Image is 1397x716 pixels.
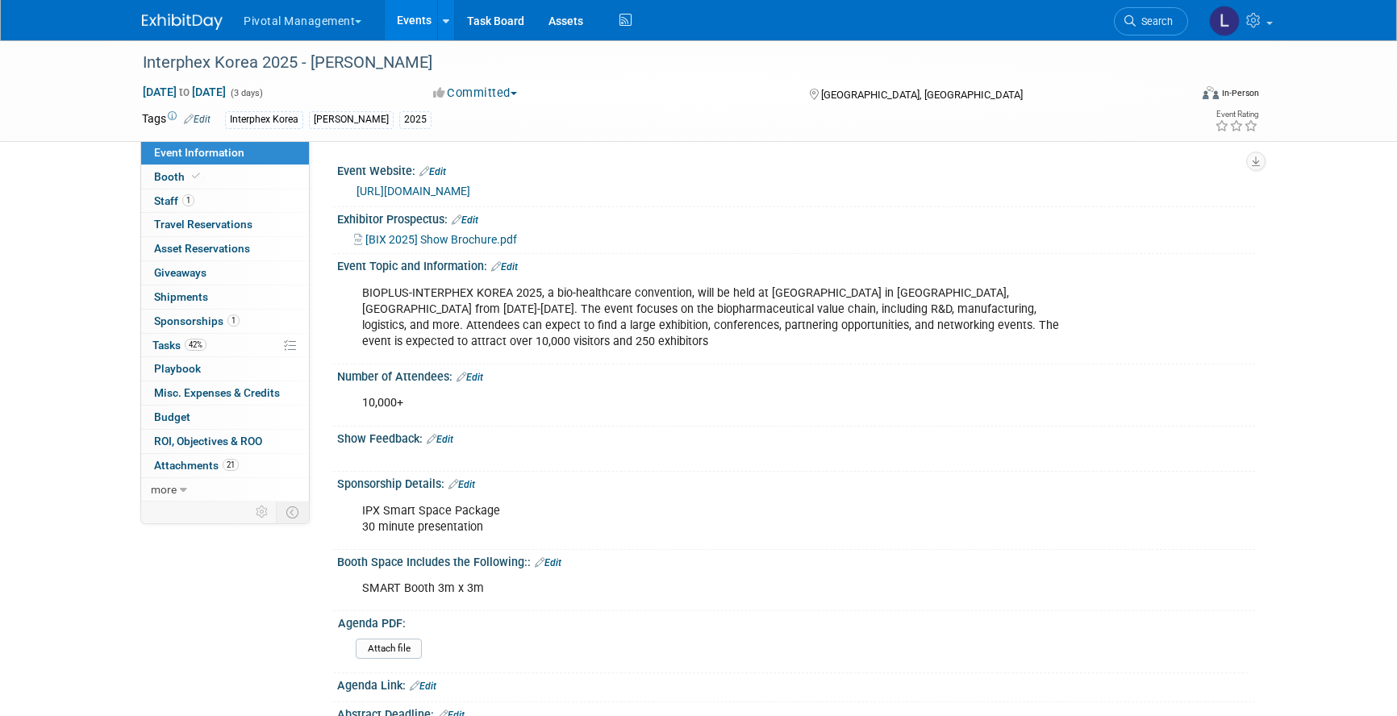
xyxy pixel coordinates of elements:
span: Asset Reservations [154,242,250,255]
a: [URL][DOMAIN_NAME] [357,185,470,198]
td: Tags [142,110,211,129]
div: Sponsorship Details: [337,472,1255,493]
span: 1 [227,314,240,327]
span: [DATE] [DATE] [142,85,227,99]
div: SMART Booth 3m x 3m [351,572,1078,605]
a: Shipments [141,285,309,309]
a: Edit [535,557,561,568]
span: [BIX 2025] Show Brochure.pdf [365,233,517,246]
div: Agenda PDF: [338,611,1248,631]
span: Misc. Expenses & Credits [154,386,280,399]
div: IPX Smart Space Package 30 minute presentation [351,495,1078,543]
div: Show Feedback: [337,427,1255,447]
span: Giveaways [154,266,206,279]
div: [PERSON_NAME] [309,111,394,128]
img: ExhibitDay [142,14,223,30]
a: more [141,478,309,502]
div: Booth Space Includes the Following:: [337,550,1255,571]
a: Tasks42% [141,334,309,357]
span: Search [1136,15,1173,27]
a: Booth [141,165,309,189]
a: Attachments21 [141,454,309,477]
span: Sponsorships [154,314,240,327]
div: Event Rating [1215,110,1258,119]
a: Search [1114,7,1188,35]
a: Sponsorships1 [141,310,309,333]
div: Interphex Korea 2025 - [PERSON_NAME] [137,48,1164,77]
a: Giveaways [141,261,309,285]
a: Edit [491,261,518,273]
span: (3 days) [229,88,263,98]
span: to [177,85,192,98]
img: Leslie Pelton [1209,6,1240,36]
span: Tasks [152,339,206,352]
span: Budget [154,410,190,423]
div: Event Format [1093,84,1259,108]
a: Edit [452,214,478,226]
i: Booth reservation complete [192,172,200,181]
a: Misc. Expenses & Credits [141,381,309,405]
a: Edit [457,372,483,383]
a: Edit [410,681,436,692]
span: Event Information [154,146,244,159]
a: Staff1 [141,189,309,213]
a: Budget [141,406,309,429]
a: ROI, Objectives & ROO [141,430,309,453]
a: [BIX 2025] Show Brochure.pdf [354,233,517,246]
span: 42% [185,339,206,351]
td: Personalize Event Tab Strip [248,502,277,522]
div: Event Topic and Information: [337,254,1255,275]
a: Event Information [141,141,309,164]
div: BIOPLUS-INTERPHEX KOREA 2025, a bio-healthcare convention, will be held at [GEOGRAPHIC_DATA] in [... [351,277,1078,358]
a: Edit [427,434,453,445]
div: Exhibitor Prospectus: [337,207,1255,228]
a: Travel Reservations [141,213,309,236]
a: Asset Reservations [141,237,309,260]
a: Edit [448,479,475,490]
span: 21 [223,459,239,471]
span: [GEOGRAPHIC_DATA], [GEOGRAPHIC_DATA] [821,89,1023,101]
span: more [151,483,177,496]
div: Agenda Link: [337,673,1255,694]
img: Format-Inperson.png [1203,86,1219,99]
span: 1 [182,194,194,206]
a: Edit [184,114,211,125]
div: 2025 [399,111,432,128]
span: Travel Reservations [154,218,252,231]
td: Toggle Event Tabs [277,502,310,522]
div: 10,000+ [351,387,1078,419]
span: ROI, Objectives & ROO [154,435,262,447]
span: Staff [154,194,194,207]
div: Event Website: [337,159,1255,180]
button: Committed [427,85,523,102]
span: Shipments [154,290,208,303]
a: Edit [419,166,446,177]
div: Interphex Korea [225,111,303,128]
div: Number of Attendees: [337,364,1255,385]
span: Playbook [154,362,201,375]
div: In-Person [1221,87,1259,99]
a: Playbook [141,357,309,381]
span: Attachments [154,459,239,472]
span: Booth [154,170,203,183]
